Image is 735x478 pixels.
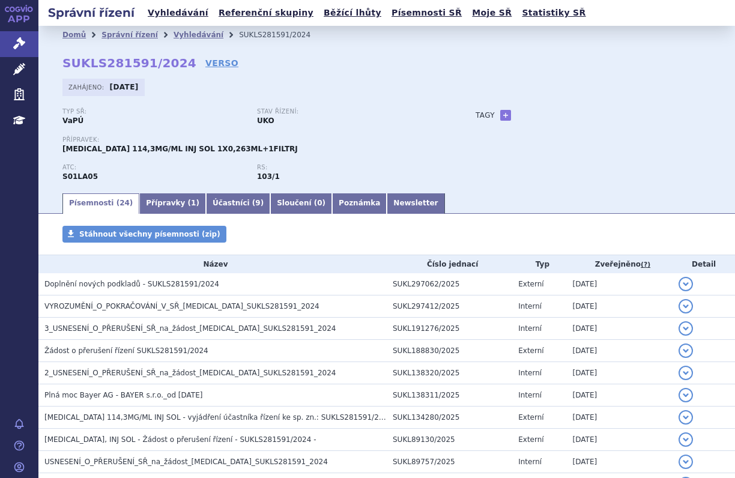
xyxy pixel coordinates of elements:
span: EYLEA, INJ SOL - Žádost o přerušení řízení - SUKLS281591/2024 - [44,435,316,444]
td: [DATE] [567,362,673,384]
a: Newsletter [387,193,444,214]
td: [DATE] [567,429,673,451]
td: SUKL188830/2025 [387,340,512,362]
li: SUKLS281591/2024 [239,26,326,44]
span: Stáhnout všechny písemnosti (zip) [79,230,220,238]
a: VERSO [205,57,238,69]
a: Sloučení (0) [270,193,332,214]
a: Vyhledávání [144,5,212,21]
span: Plná moc Bayer AG - BAYER s.r.o._od 1.4.2025 [44,391,202,399]
td: [DATE] [567,451,673,473]
span: VYROZUMĚNÍ_O_POKRAČOVÁNÍ_V_SŘ_EYLEA_SUKLS281591_2024 [44,302,319,310]
a: Domů [62,31,86,39]
span: Externí [518,280,543,288]
td: SUKL134280/2025 [387,407,512,429]
td: SUKL297062/2025 [387,273,512,295]
a: Účastníci (9) [206,193,270,214]
th: Detail [673,255,735,273]
th: Číslo jednací [387,255,512,273]
span: Zahájeno: [68,82,106,92]
span: EYLEA 114,3MG/ML INJ SOL - vyjádření účastníka řízení ke sp. zn.: SUKLS281591/2024 [44,413,393,422]
strong: AFLIBERCEPT [62,172,98,181]
td: [DATE] [567,273,673,295]
button: detail [679,321,693,336]
a: Referenční skupiny [215,5,317,21]
td: [DATE] [567,318,673,340]
button: detail [679,410,693,425]
p: Typ SŘ: [62,108,245,115]
strong: SUKLS281591/2024 [62,56,196,70]
a: Běžící lhůty [320,5,385,21]
td: SUKL297412/2025 [387,295,512,318]
span: Externí [518,435,543,444]
td: SUKL138311/2025 [387,384,512,407]
h2: Správní řízení [38,4,144,21]
p: Přípravek: [62,136,452,144]
span: Externí [518,413,543,422]
td: SUKL89757/2025 [387,451,512,473]
strong: látky k terapii věkem podmíněné makulární degenerace, lok. [257,172,280,181]
span: 2_USNESENÍ_O_PŘERUŠENÍ_SŘ_na_žádost_EYLEA_SUKLS281591_2024 [44,369,336,377]
button: detail [679,366,693,380]
a: Písemnosti SŘ [388,5,465,21]
td: [DATE] [567,295,673,318]
span: Externí [518,346,543,355]
button: detail [679,343,693,358]
td: SUKL89130/2025 [387,429,512,451]
a: Přípravky (1) [139,193,206,214]
th: Typ [512,255,566,273]
span: 1 [191,199,196,207]
a: Stáhnout všechny písemnosti (zip) [62,226,226,243]
a: Moje SŘ [468,5,515,21]
span: 24 [119,199,130,207]
strong: UKO [257,116,274,125]
strong: VaPÚ [62,116,83,125]
strong: [DATE] [110,83,139,91]
button: detail [679,432,693,447]
button: detail [679,299,693,313]
td: SUKL138320/2025 [387,362,512,384]
span: Interní [518,302,542,310]
p: ATC: [62,164,245,171]
a: Správní řízení [101,31,158,39]
td: [DATE] [567,384,673,407]
span: USNESENÍ_O_PŘERUŠENÍ_SŘ_na_žádost_EYLEA_SUKLS281591_2024 [44,458,328,466]
p: RS: [257,164,440,171]
span: 3_USNESENÍ_O_PŘERUŠENÍ_SŘ_na_žádost_EYLEA_SUKLS281591_2024 [44,324,336,333]
button: detail [679,388,693,402]
a: Vyhledávání [174,31,223,39]
td: [DATE] [567,340,673,362]
a: Poznámka [332,193,387,214]
td: SUKL191276/2025 [387,318,512,340]
a: + [500,110,511,121]
span: Interní [518,324,542,333]
p: Stav řízení: [257,108,440,115]
span: Interní [518,391,542,399]
span: [MEDICAL_DATA] 114,3MG/ML INJ SOL 1X0,263ML+1FILTRJ [62,145,298,153]
a: Statistiky SŘ [518,5,589,21]
a: Písemnosti (24) [62,193,139,214]
button: detail [679,455,693,469]
span: Interní [518,369,542,377]
button: detail [679,277,693,291]
span: Interní [518,458,542,466]
th: Zveřejněno [567,255,673,273]
abbr: (?) [641,261,650,269]
h3: Tagy [476,108,495,123]
span: 0 [317,199,322,207]
span: Doplnění nových podkladů - SUKLS281591/2024 [44,280,219,288]
th: Název [38,255,387,273]
span: Žádost o přerušení řízení SUKLS281591/2024 [44,346,208,355]
span: 9 [255,199,260,207]
td: [DATE] [567,407,673,429]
